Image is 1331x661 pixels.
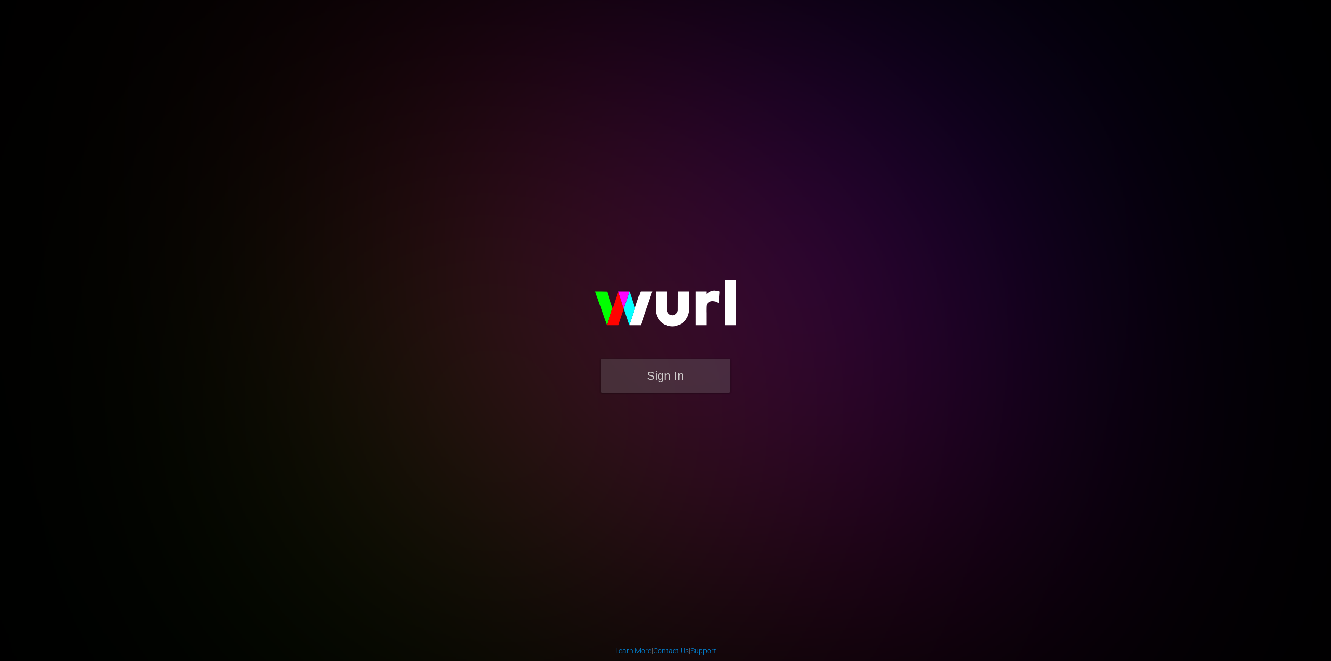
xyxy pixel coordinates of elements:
img: wurl-logo-on-black-223613ac3d8ba8fe6dc639794a292ebdb59501304c7dfd60c99c58986ef67473.svg [562,258,769,359]
div: | | [615,645,716,656]
a: Support [690,646,716,655]
a: Learn More [615,646,651,655]
button: Sign In [601,359,730,393]
a: Contact Us [653,646,689,655]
